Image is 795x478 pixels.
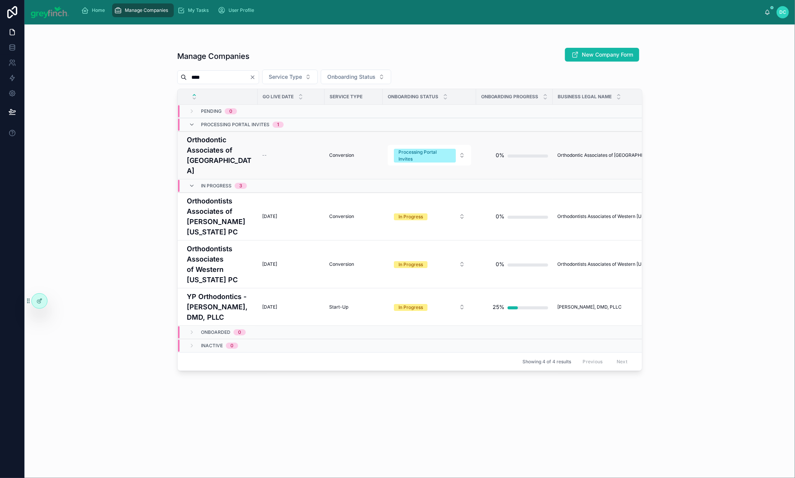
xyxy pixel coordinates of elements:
div: 0 [229,108,232,114]
div: In Progress [398,304,423,311]
a: -- [262,152,320,158]
span: New Company Form [582,51,633,59]
h1: Manage Companies [177,51,250,62]
span: Onboarding Progress [481,94,538,100]
a: [DATE] [262,213,320,219]
span: Onboarded [201,329,230,335]
div: 0% [496,257,504,272]
span: Service Type [269,73,302,81]
span: User Profile [229,7,255,13]
div: 3 [239,183,242,189]
span: [PERSON_NAME], DMD, PLLC [557,304,622,310]
button: Clear [250,74,259,80]
a: Select Button [387,209,472,224]
div: 0 [238,329,241,335]
span: Inactive [201,343,223,349]
span: Conversion [329,213,354,219]
button: Select Button [388,257,471,271]
a: Conversion [329,213,378,219]
a: Select Button [387,257,472,272]
span: Business Legal Name [558,94,612,100]
a: 0% [481,257,548,272]
a: Home [79,3,111,17]
a: Start-Up [329,304,378,310]
span: Start-Up [329,304,348,310]
a: Orthodontists Associates of Western [US_STATE] PC [557,213,681,219]
button: Select Button [321,70,391,84]
a: 0% [481,148,548,163]
span: [DATE] [262,213,277,219]
span: Conversion [329,261,354,267]
a: Orthodontists Associates of [PERSON_NAME] [US_STATE] PC [187,196,253,237]
span: Onboarding Status [388,94,438,100]
span: Showing 4 of 4 results [522,359,571,365]
a: Orthodontists Associates of Western [US_STATE] PC [557,261,681,267]
span: My Tasks [188,7,209,13]
span: Onboarding Status [327,73,375,81]
img: App logo [31,6,69,18]
a: [DATE] [262,304,320,310]
a: Orthodontic Associates of [GEOGRAPHIC_DATA] [187,135,253,176]
span: In Progress [201,183,232,189]
div: 25% [493,299,504,315]
button: Select Button [388,145,471,166]
a: Manage Companies [112,3,174,17]
a: 25% [481,299,548,315]
button: Select Button [262,70,318,84]
span: Pending [201,108,222,114]
span: Home [92,7,105,13]
a: Orthodontists Associates of Western [US_STATE] PC [187,244,253,285]
a: Select Button [387,300,472,314]
span: Processing Portal Invites [201,122,269,128]
a: [PERSON_NAME], DMD, PLLC [557,304,681,310]
a: Conversion [329,261,378,267]
div: 0% [496,148,504,163]
a: YP Orthodontics - [PERSON_NAME], DMD, PLLC [187,291,253,322]
div: scrollable content [75,2,765,19]
a: Select Button [387,145,472,166]
button: Select Button [388,300,471,314]
div: Processing Portal Invites [398,149,451,163]
span: Conversion [329,152,354,158]
span: Orthodontists Associates of Western [US_STATE] PC [557,213,670,219]
div: 0% [496,209,504,224]
span: [DATE] [262,261,277,267]
div: In Progress [398,261,423,268]
span: Go Live Date [263,94,294,100]
a: 0% [481,209,548,224]
span: -- [262,152,267,158]
div: 0 [230,343,233,349]
button: New Company Form [565,48,639,62]
div: In Progress [398,213,423,220]
span: [DATE] [262,304,277,310]
div: 1 [277,122,279,128]
a: My Tasks [175,3,214,17]
span: Manage Companies [125,7,168,13]
span: Service Type [330,94,362,100]
span: Orthodontists Associates of Western [US_STATE] PC [557,261,670,267]
a: [DATE] [262,261,320,267]
a: Conversion [329,152,378,158]
span: Orthodontic Associates of [GEOGRAPHIC_DATA] [557,152,661,158]
span: DC [779,9,786,15]
button: Select Button [388,210,471,223]
a: Orthodontic Associates of [GEOGRAPHIC_DATA] [557,152,681,158]
a: User Profile [216,3,260,17]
